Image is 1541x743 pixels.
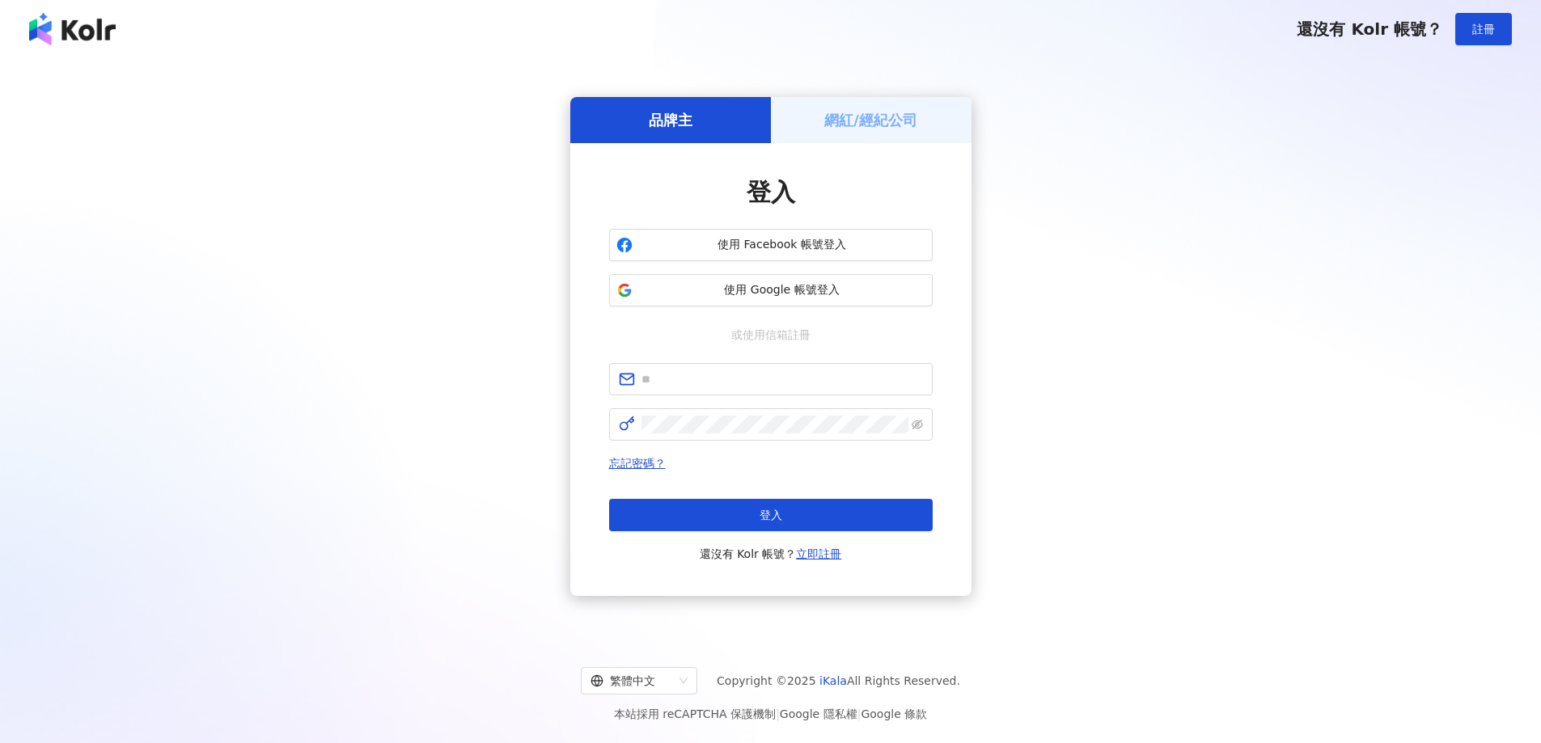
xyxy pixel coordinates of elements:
[609,274,933,306] button: 使用 Google 帳號登入
[824,110,917,130] h5: 網紅/經紀公司
[609,229,933,261] button: 使用 Facebook 帳號登入
[609,499,933,531] button: 登入
[614,704,927,724] span: 本站採用 reCAPTCHA 保護機制
[861,707,927,720] a: Google 條款
[1472,23,1495,36] span: 註冊
[819,674,847,687] a: iKala
[1297,19,1442,39] span: 還沒有 Kolr 帳號？
[609,457,666,470] a: 忘記密碼？
[780,707,857,720] a: Google 隱私權
[700,544,842,564] span: 還沒有 Kolr 帳號？
[639,237,925,253] span: 使用 Facebook 帳號登入
[29,13,116,45] img: logo
[639,282,925,298] span: 使用 Google 帳號登入
[857,707,862,720] span: |
[717,671,960,690] span: Copyright © 2025 All Rights Reserved.
[591,668,673,694] div: 繁體中文
[912,419,923,430] span: eye-invisible
[649,110,692,130] h5: 品牌主
[747,178,795,206] span: 登入
[1455,13,1512,45] button: 註冊
[776,707,780,720] span: |
[796,547,841,560] a: 立即註冊
[760,509,782,521] span: 登入
[720,326,822,344] span: 或使用信箱註冊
